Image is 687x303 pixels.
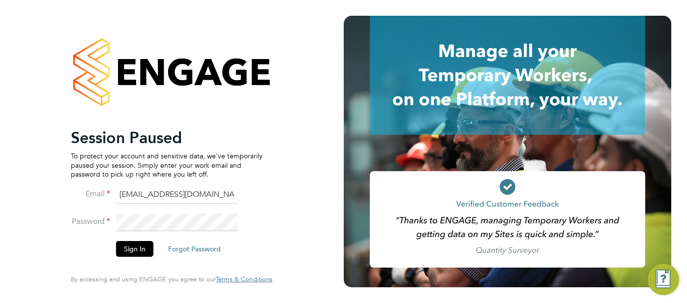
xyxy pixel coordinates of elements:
button: Forgot Password [160,241,229,257]
span: By accessing and using ENGAGE you agree to our [71,275,272,283]
p: To protect your account and sensitive data, we've temporarily paused your session. Simply enter y... [71,151,263,179]
button: Sign In [116,241,153,257]
label: Email [71,189,110,199]
label: Password [71,216,110,227]
input: Enter your work email... [116,186,238,204]
h2: Session Paused [71,128,263,148]
a: Terms & Conditions [216,275,272,283]
button: Engage Resource Center [648,264,679,295]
